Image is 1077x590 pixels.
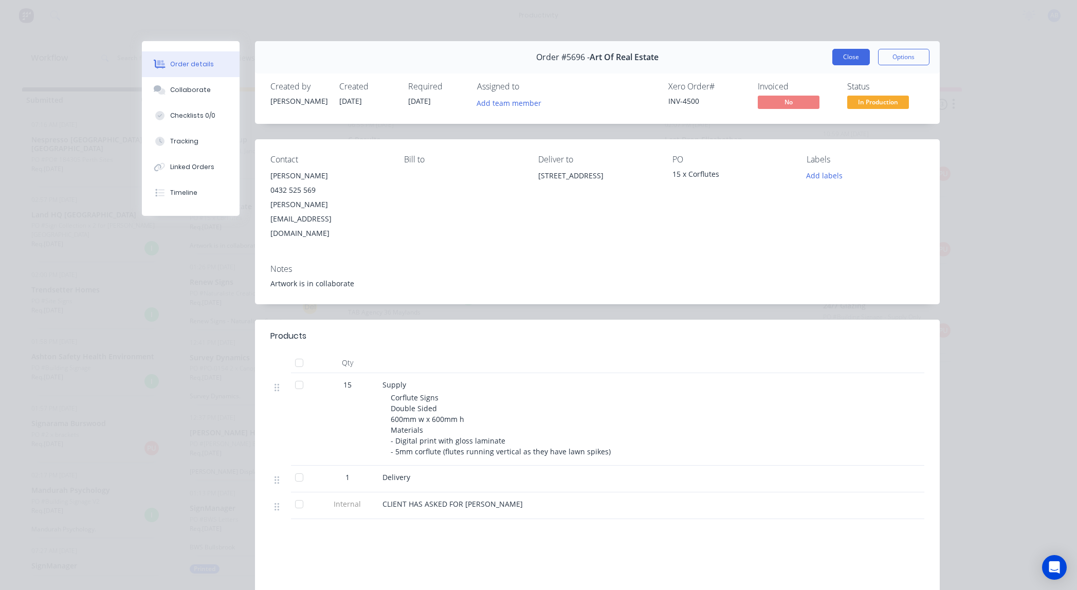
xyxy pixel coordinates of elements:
div: Assigned to [477,82,580,91]
div: Bill to [404,155,522,164]
div: Labels [807,155,924,164]
div: Products [270,330,306,342]
div: [STREET_ADDRESS] [538,169,656,201]
div: Required [408,82,465,91]
div: PO [672,155,790,164]
div: Qty [317,353,378,373]
div: Open Intercom Messenger [1042,555,1067,580]
div: 0432 525 569 [270,183,388,197]
div: Deliver to [538,155,656,164]
span: Internal [321,499,374,509]
span: Order #5696 - [536,52,590,62]
span: In Production [847,96,909,108]
div: [PERSON_NAME][EMAIL_ADDRESS][DOMAIN_NAME] [270,197,388,241]
button: Tracking [142,128,240,154]
div: Timeline [170,188,197,197]
span: Delivery [382,472,410,482]
div: Tracking [170,137,198,146]
div: Notes [270,264,924,274]
span: [DATE] [408,96,431,106]
span: 15 [343,379,352,390]
button: Checklists 0/0 [142,103,240,128]
div: Checklists 0/0 [170,111,215,120]
div: Xero Order # [668,82,745,91]
button: Collaborate [142,77,240,103]
div: 15 x Corflutes [672,169,790,183]
div: Order details [170,60,214,69]
div: [PERSON_NAME] [270,169,388,183]
div: [PERSON_NAME]0432 525 569[PERSON_NAME][EMAIL_ADDRESS][DOMAIN_NAME] [270,169,388,241]
button: Add labels [801,169,848,182]
div: Created [339,82,396,91]
button: Options [878,49,929,65]
div: [STREET_ADDRESS] [538,169,656,183]
span: Corflute Signs Double Sided 600mm w x 600mm h Materials - Digital print with gloss laminate - 5mm... [391,393,611,456]
span: No [758,96,819,108]
div: Collaborate [170,85,211,95]
span: Supply [382,380,406,390]
button: Add team member [477,96,547,109]
div: Artwork is in collaborate [270,278,924,289]
button: Linked Orders [142,154,240,180]
span: CLIENT HAS ASKED FOR [PERSON_NAME] [382,499,523,509]
div: Contact [270,155,388,164]
div: Created by [270,82,327,91]
button: Timeline [142,180,240,206]
span: Art Of Real Estate [590,52,659,62]
span: 1 [345,472,350,483]
button: Close [832,49,870,65]
button: Order details [142,51,240,77]
div: Invoiced [758,82,835,91]
div: Linked Orders [170,162,214,172]
div: INV-4500 [668,96,745,106]
button: Add team member [471,96,546,109]
span: [DATE] [339,96,362,106]
div: Status [847,82,924,91]
button: In Production [847,96,909,111]
div: [PERSON_NAME] [270,96,327,106]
